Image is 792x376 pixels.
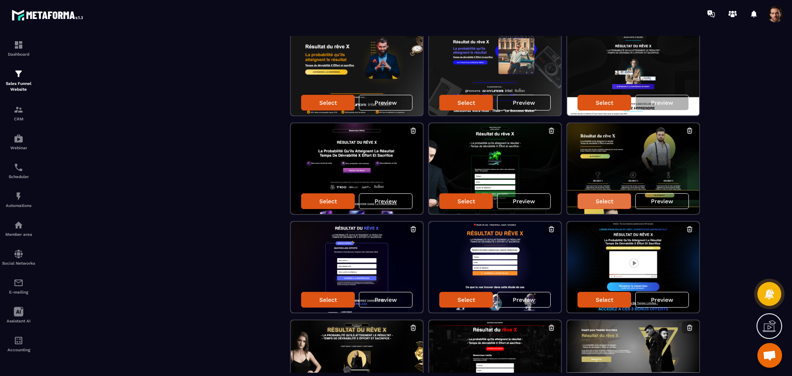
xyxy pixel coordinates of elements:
img: image [567,25,699,115]
a: automationsautomationsMember area [2,214,35,243]
p: Preview [651,99,673,106]
img: image [429,222,561,313]
p: Member area [2,232,35,237]
img: image [291,25,423,115]
p: Sales Funnel Website [2,81,35,92]
p: Preview [513,198,535,204]
p: Select [596,99,613,106]
p: Assistant AI [2,319,35,323]
img: automations [14,134,24,143]
img: accountant [14,336,24,345]
img: image [567,123,699,214]
img: image [291,123,423,214]
img: image [429,25,561,115]
p: E-mailing [2,290,35,294]
img: email [14,278,24,288]
p: Social Networks [2,261,35,266]
div: Mở cuộc trò chuyện [757,343,782,368]
img: image [567,222,699,313]
a: schedulerschedulerScheduler [2,156,35,185]
img: automations [14,220,24,230]
p: Webinar [2,146,35,150]
a: automationsautomationsAutomations [2,185,35,214]
p: Preview [513,99,535,106]
p: Preview [651,296,673,303]
p: Select [319,99,337,106]
p: Preview [375,99,397,106]
p: Accounting [2,348,35,352]
p: Preview [513,296,535,303]
a: automationsautomationsWebinar [2,127,35,156]
p: Select [457,296,475,303]
p: Scheduler [2,174,35,179]
p: Select [457,198,475,204]
p: Preview [651,198,673,204]
img: social-network [14,249,24,259]
p: Select [319,296,337,303]
img: image [291,222,423,313]
img: formation [14,69,24,79]
img: formation [14,40,24,50]
p: Select [457,99,475,106]
img: logo [12,7,86,23]
img: automations [14,191,24,201]
img: formation [14,105,24,115]
p: Preview [375,296,397,303]
p: Select [319,198,337,204]
p: Preview [375,198,397,204]
a: social-networksocial-networkSocial Networks [2,243,35,272]
a: emailemailE-mailing [2,272,35,301]
p: Select [596,198,613,204]
p: CRM [2,117,35,121]
img: image [429,123,561,214]
p: Automations [2,203,35,208]
img: scheduler [14,162,24,172]
p: Select [596,296,613,303]
a: formationformationSales Funnel Website [2,63,35,99]
p: Dashboard [2,52,35,56]
a: Assistant AI [2,301,35,329]
a: accountantaccountantAccounting [2,329,35,358]
a: formationformationDashboard [2,34,35,63]
a: formationformationCRM [2,99,35,127]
